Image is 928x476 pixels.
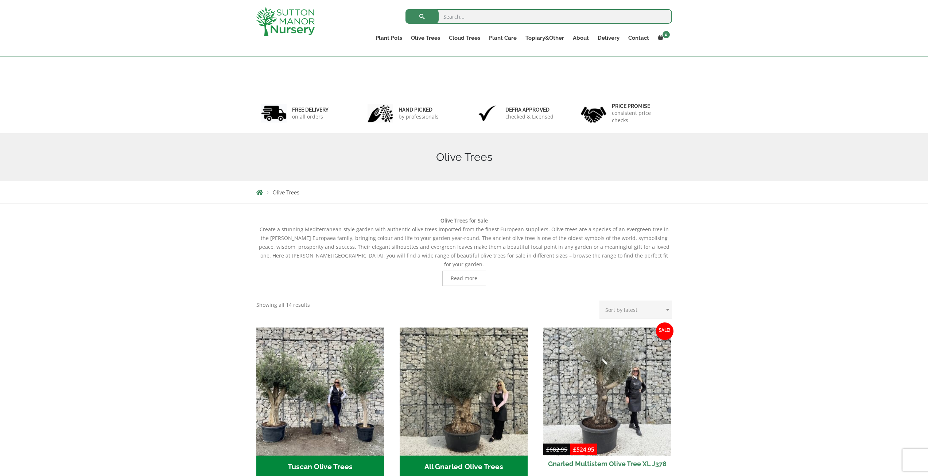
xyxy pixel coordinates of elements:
h6: Price promise [612,103,667,109]
a: 0 [653,33,672,43]
a: Olive Trees [407,33,444,43]
div: Create a stunning Mediterranean-style garden with authentic olive trees imported from the finest ... [256,216,672,286]
a: Cloud Trees [444,33,485,43]
h1: Olive Trees [256,151,672,164]
span: Olive Trees [273,190,299,196]
h6: hand picked [399,107,439,113]
h6: FREE DELIVERY [292,107,329,113]
a: Contact [624,33,653,43]
nav: Breadcrumbs [256,189,672,195]
p: on all orders [292,113,329,120]
a: Sale! Gnarled Multistem Olive Tree XL J378 [543,328,671,472]
img: logo [256,7,315,36]
img: 1.jpg [261,104,287,123]
a: About [568,33,593,43]
img: Tuscan Olive Trees [256,328,384,456]
a: Plant Pots [371,33,407,43]
bdi: 524.95 [573,446,594,453]
span: Read more [451,276,477,281]
select: Shop order [599,301,672,319]
img: 4.jpg [581,102,606,124]
img: Gnarled Multistem Olive Tree XL J378 [543,328,671,456]
p: by professionals [399,113,439,120]
h6: Defra approved [505,107,554,113]
span: Sale! [656,322,673,340]
img: All Gnarled Olive Trees [400,328,528,456]
bdi: 682.95 [546,446,567,453]
span: £ [573,446,576,453]
span: £ [546,446,550,453]
p: Showing all 14 results [256,301,310,309]
a: Plant Care [485,33,521,43]
a: Delivery [593,33,624,43]
h2: Gnarled Multistem Olive Tree XL J378 [543,456,671,472]
img: 3.jpg [474,104,500,123]
span: 0 [663,31,670,38]
input: Search... [405,9,672,24]
b: Olive Trees for Sale [440,217,488,224]
img: 2.jpg [368,104,393,123]
p: consistent price checks [612,109,667,124]
a: Topiary&Other [521,33,568,43]
p: checked & Licensed [505,113,554,120]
